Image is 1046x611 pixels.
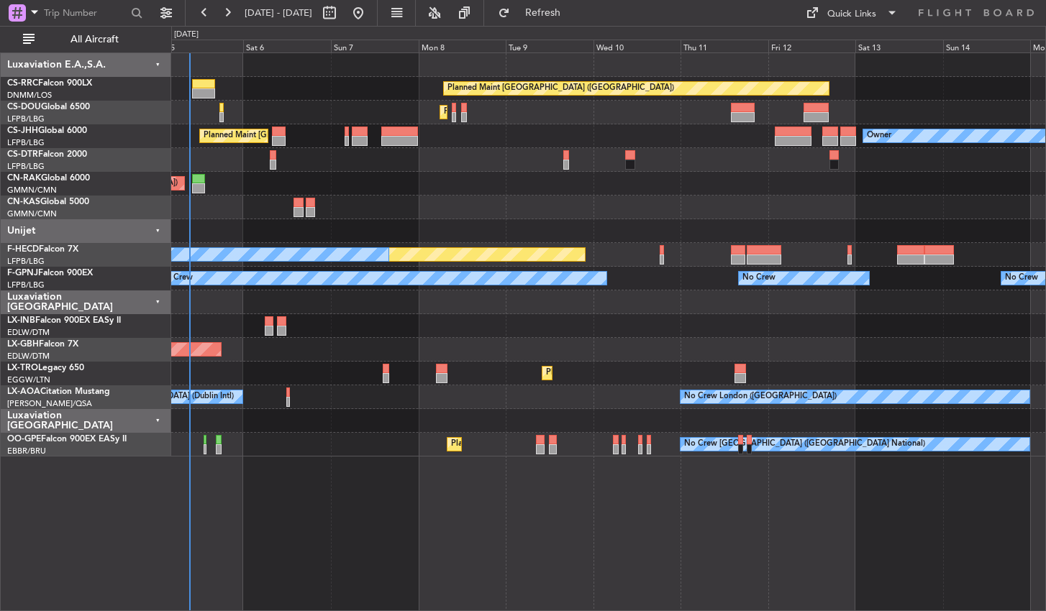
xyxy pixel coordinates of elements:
[7,364,38,372] span: LX-TRO
[7,435,41,444] span: OO-GPE
[7,364,84,372] a: LX-TROLegacy 650
[7,269,93,277] a: F-GPNJFalcon 900EX
[331,40,419,52] div: Sun 7
[546,362,640,384] div: Planned Maint Dusseldorf
[204,125,430,147] div: Planned Maint [GEOGRAPHIC_DATA] ([GEOGRAPHIC_DATA])
[7,150,38,159] span: CS-DTR
[7,150,87,159] a: CS-DTRFalcon 2000
[37,35,152,45] span: All Aircraft
[7,137,45,148] a: LFPB/LBG
[943,40,1031,52] div: Sun 14
[7,185,57,196] a: GMMN/CMN
[594,40,681,52] div: Wed 10
[7,174,90,183] a: CN-RAKGlobal 6000
[7,435,127,444] a: OO-GPEFalcon 900EX EASy II
[506,40,594,52] div: Tue 9
[681,40,768,52] div: Thu 11
[827,7,876,22] div: Quick Links
[7,316,121,325] a: LX-INBFalcon 900EX EASy II
[855,40,943,52] div: Sat 13
[7,127,38,135] span: CS-JHH
[799,1,905,24] button: Quick Links
[7,316,35,325] span: LX-INB
[7,103,41,111] span: CS-DOU
[491,1,578,24] button: Refresh
[7,446,46,456] a: EBBR/BRU
[7,198,89,206] a: CN-KASGlobal 5000
[16,28,156,51] button: All Aircraft
[419,40,506,52] div: Mon 8
[7,280,45,290] a: LFPB/LBG
[768,40,856,52] div: Fri 12
[7,114,45,124] a: LFPB/LBG
[160,267,193,289] div: No Crew
[447,78,674,99] div: Planned Maint [GEOGRAPHIC_DATA] ([GEOGRAPHIC_DATA])
[245,6,312,19] span: [DATE] - [DATE]
[7,245,78,254] a: F-HECDFalcon 7X
[7,340,39,349] span: LX-GBH
[7,387,110,396] a: LX-AOACitation Mustang
[156,40,244,52] div: Fri 5
[1005,267,1038,289] div: No Crew
[684,433,925,455] div: No Crew [GEOGRAPHIC_DATA] ([GEOGRAPHIC_DATA] National)
[7,269,38,277] span: F-GPNJ
[444,101,670,123] div: Planned Maint [GEOGRAPHIC_DATA] ([GEOGRAPHIC_DATA])
[243,40,331,52] div: Sat 6
[513,8,573,18] span: Refresh
[7,398,92,409] a: [PERSON_NAME]/QSA
[7,208,57,219] a: GMMN/CMN
[7,174,41,183] span: CN-RAK
[7,256,45,267] a: LFPB/LBG
[684,386,837,408] div: No Crew London ([GEOGRAPHIC_DATA])
[7,327,50,338] a: EDLW/DTM
[174,29,199,41] div: [DATE]
[7,79,92,88] a: CS-RRCFalcon 900LX
[7,245,39,254] span: F-HECD
[7,79,38,88] span: CS-RRC
[742,267,776,289] div: No Crew
[7,198,40,206] span: CN-KAS
[7,127,87,135] a: CS-JHHGlobal 6000
[7,90,52,101] a: DNMM/LOS
[7,340,78,349] a: LX-GBHFalcon 7X
[451,433,711,455] div: Planned Maint [GEOGRAPHIC_DATA] ([GEOGRAPHIC_DATA] National)
[867,125,891,147] div: Owner
[7,351,50,362] a: EDLW/DTM
[7,387,40,396] span: LX-AOA
[7,161,45,172] a: LFPB/LBG
[44,2,127,24] input: Trip Number
[7,375,50,385] a: EGGW/LTN
[7,103,90,111] a: CS-DOUGlobal 6500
